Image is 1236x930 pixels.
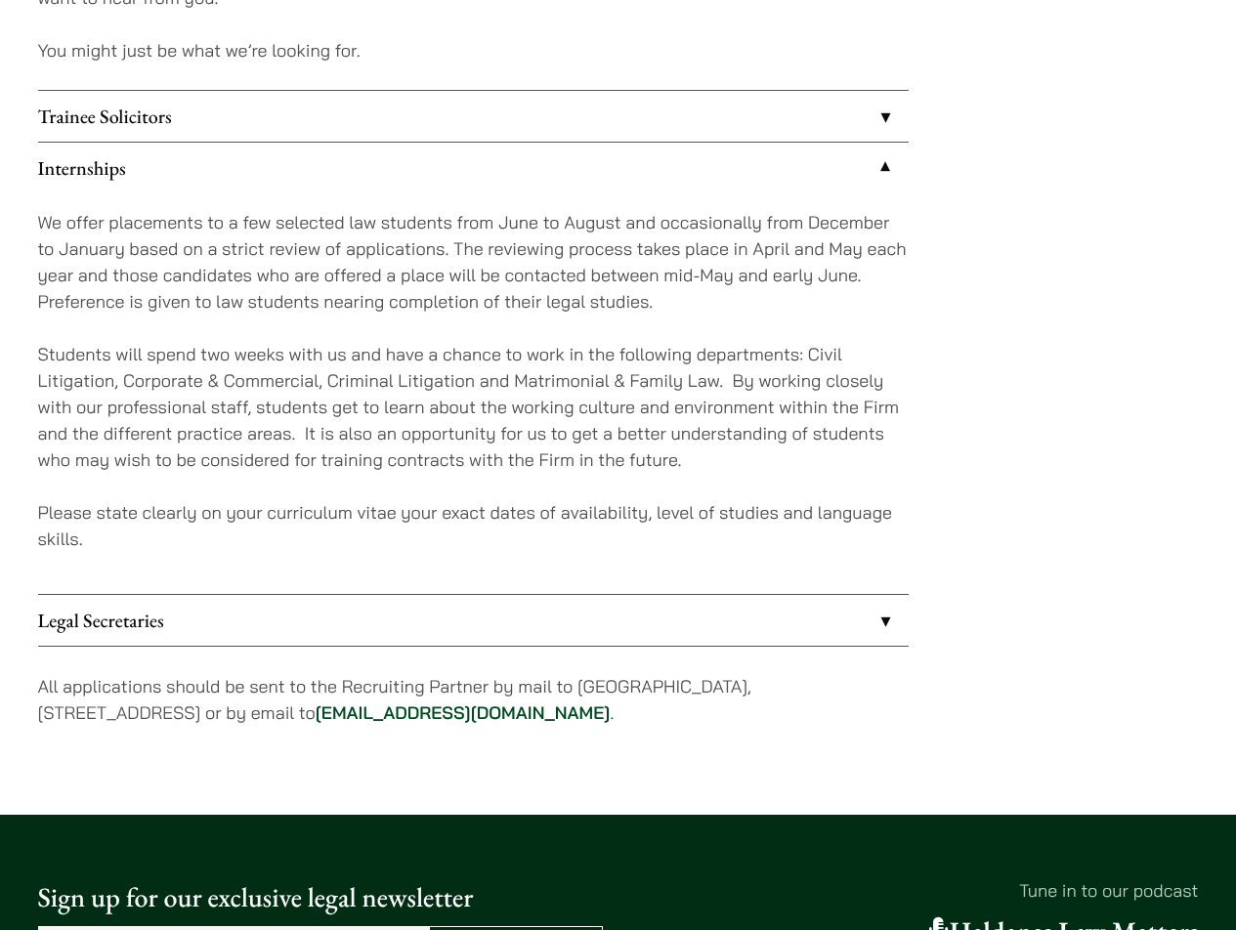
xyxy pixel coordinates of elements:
a: [EMAIL_ADDRESS][DOMAIN_NAME] [316,701,611,724]
p: Please state clearly on your curriculum vitae your exact dates of availability, level of studies ... [38,499,909,552]
p: All applications should be sent to the Recruiting Partner by mail to [GEOGRAPHIC_DATA], [STREET_A... [38,673,909,726]
p: Students will spend two weeks with us and have a chance to work in the following departments: Civ... [38,341,909,473]
a: Internships [38,143,909,193]
p: Sign up for our exclusive legal newsletter [38,877,603,918]
p: You might just be what we’re looking for. [38,37,909,63]
div: Internships [38,193,909,594]
p: We offer placements to a few selected law students from June to August and occasionally from Dece... [38,209,909,315]
a: Legal Secretaries [38,595,909,646]
p: Tune in to our podcast [634,877,1199,904]
a: Trainee Solicitors [38,91,909,142]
